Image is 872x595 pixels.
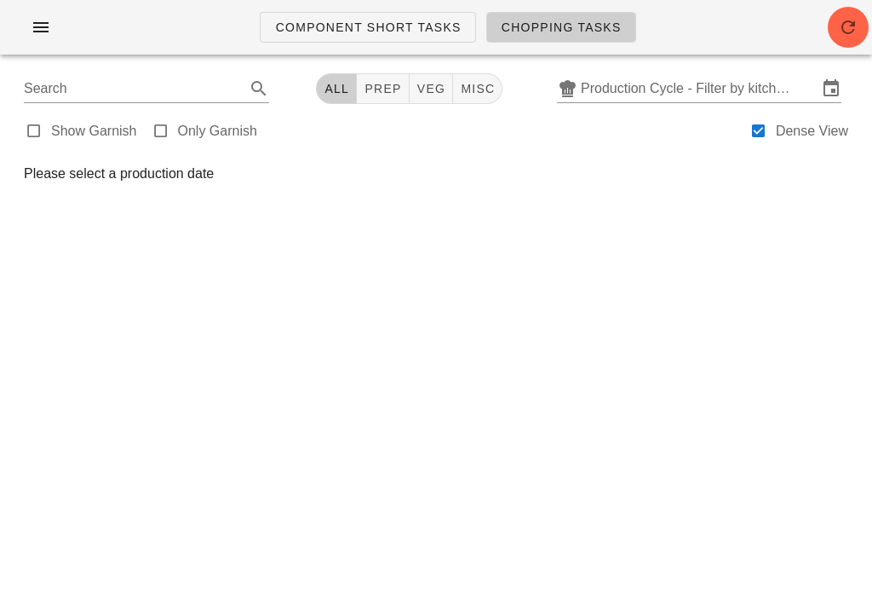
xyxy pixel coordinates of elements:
label: Show Garnish [51,123,137,140]
label: Dense View [776,123,848,140]
span: Component Short Tasks [274,20,461,34]
span: Chopping Tasks [501,20,622,34]
a: Chopping Tasks [486,12,636,43]
label: Only Garnish [178,123,257,140]
div: Please select a production date [24,164,848,184]
span: veg [416,82,446,95]
span: All [324,82,349,95]
button: All [316,73,357,104]
span: misc [460,82,495,95]
span: prep [364,82,401,95]
button: prep [357,73,409,104]
a: Component Short Tasks [260,12,475,43]
button: misc [453,73,502,104]
button: veg [410,73,454,104]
